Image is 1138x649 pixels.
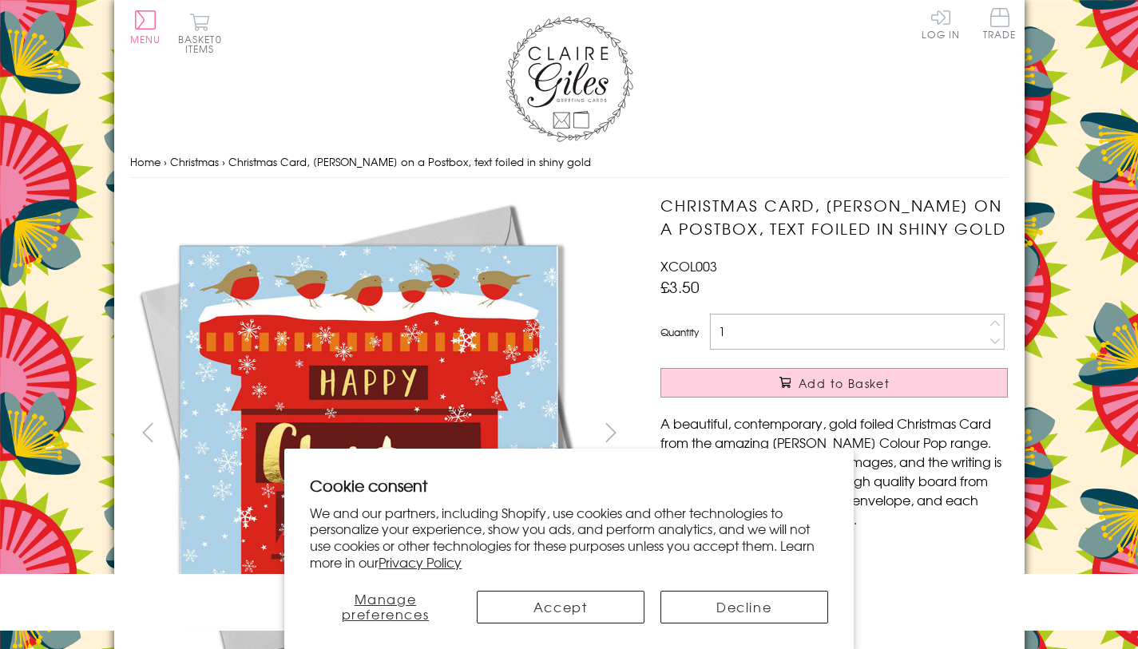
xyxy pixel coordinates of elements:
button: Manage preferences [310,591,460,623]
a: Trade [983,8,1017,42]
a: Log In [922,8,960,39]
nav: breadcrumbs [130,146,1009,179]
button: Decline [660,591,828,623]
a: Christmas [170,154,219,169]
a: Home [130,154,161,169]
span: Trade [983,8,1017,39]
h2: Cookie consent [310,474,828,497]
span: Christmas Card, [PERSON_NAME] on a Postbox, text foiled in shiny gold [228,154,591,169]
button: Menu [130,10,161,44]
span: › [164,154,167,169]
span: XCOL003 [660,256,717,275]
span: £3.50 [660,275,700,298]
img: Claire Giles Greetings Cards [506,16,633,142]
button: next [593,414,628,450]
h1: Christmas Card, [PERSON_NAME] on a Postbox, text foiled in shiny gold [660,194,1008,240]
button: Basket0 items [178,13,222,53]
span: Manage preferences [342,589,430,623]
p: A beautiful, contemporary, gold foiled Christmas Card from the amazing [PERSON_NAME] Colour Pop r... [660,414,1008,528]
button: prev [130,414,166,450]
label: Quantity [660,325,699,339]
a: Privacy Policy [379,552,462,572]
span: Menu [130,32,161,46]
span: › [222,154,225,169]
span: Add to Basket [799,375,890,391]
button: Add to Basket [660,368,1008,398]
span: 0 items [185,32,222,56]
p: We and our partners, including Shopify, use cookies and other technologies to personalize your ex... [310,505,828,571]
button: Accept [477,591,644,623]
